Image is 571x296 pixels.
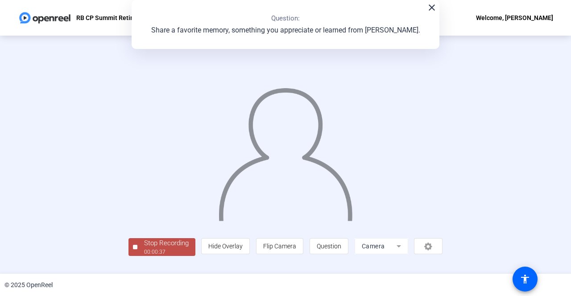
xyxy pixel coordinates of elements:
span: Flip Camera [263,243,296,250]
span: Hide Overlay [208,243,243,250]
img: OpenReel logo [18,9,72,27]
div: 00:00:37 [144,248,189,256]
div: © 2025 OpenReel [4,280,53,290]
p: Share a favorite memory, something you appreciate or learned from [PERSON_NAME]. [151,25,420,36]
p: Question: [271,13,300,24]
div: Welcome, [PERSON_NAME] [476,12,553,23]
span: Question [317,243,341,250]
button: Question [310,238,348,254]
button: Hide Overlay [201,238,250,254]
mat-icon: close [426,2,437,13]
button: Flip Camera [256,238,303,254]
button: Stop Recording00:00:37 [128,238,195,256]
img: overlay [218,80,354,221]
p: RB CP Summit Retirement video [76,12,168,23]
mat-icon: accessibility [520,274,530,284]
div: Stop Recording [144,238,189,248]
